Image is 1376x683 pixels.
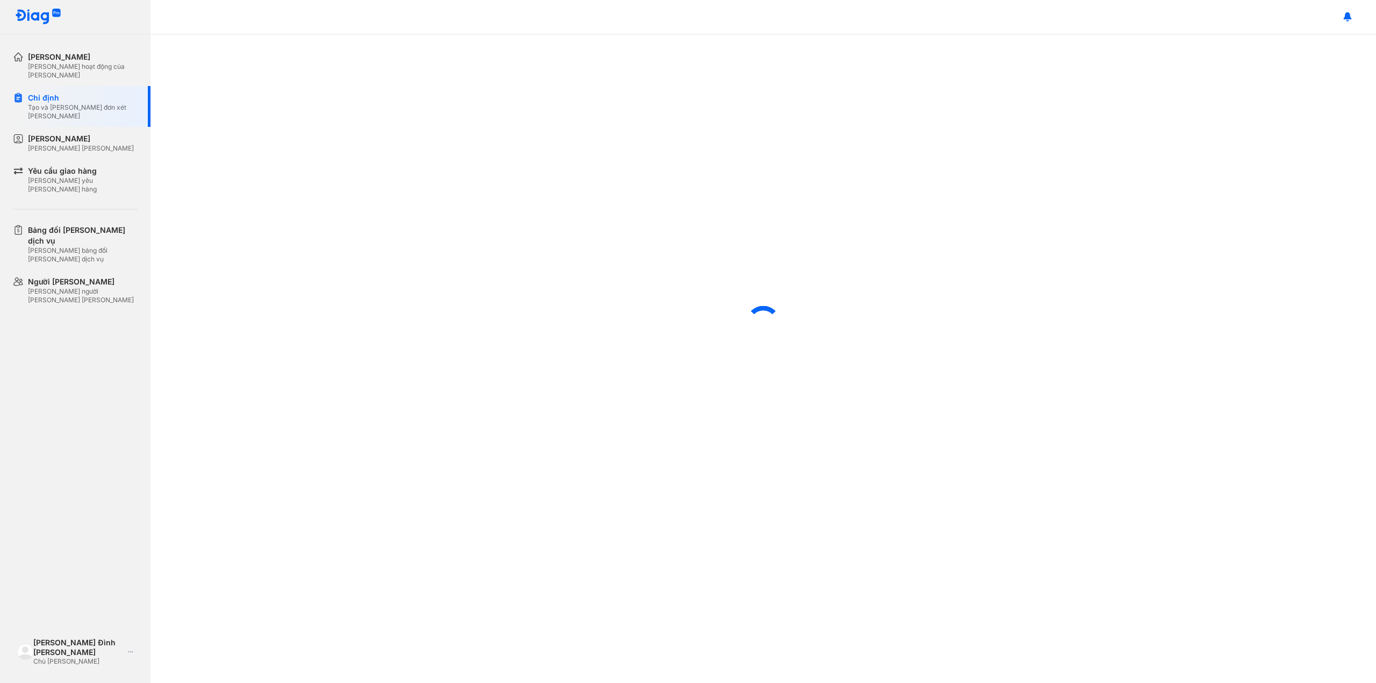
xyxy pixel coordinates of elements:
[28,93,138,103] div: Chỉ định
[28,62,138,80] div: [PERSON_NAME] hoạt động của [PERSON_NAME]
[15,9,61,25] img: logo
[28,52,138,62] div: [PERSON_NAME]
[28,144,134,153] div: [PERSON_NAME] [PERSON_NAME]
[28,176,138,194] div: [PERSON_NAME] yêu [PERSON_NAME] hàng
[33,657,124,666] div: Chủ [PERSON_NAME]
[28,287,138,304] div: [PERSON_NAME] người [PERSON_NAME] [PERSON_NAME]
[33,638,124,657] div: [PERSON_NAME] Đình [PERSON_NAME]
[28,225,138,246] div: Bảng đối [PERSON_NAME] dịch vụ
[28,246,138,264] div: [PERSON_NAME] bảng đối [PERSON_NAME] dịch vụ
[28,103,138,120] div: Tạo và [PERSON_NAME] đơn xét [PERSON_NAME]
[17,644,33,660] img: logo
[28,133,134,144] div: [PERSON_NAME]
[28,276,138,287] div: Người [PERSON_NAME]
[28,166,138,176] div: Yêu cầu giao hàng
